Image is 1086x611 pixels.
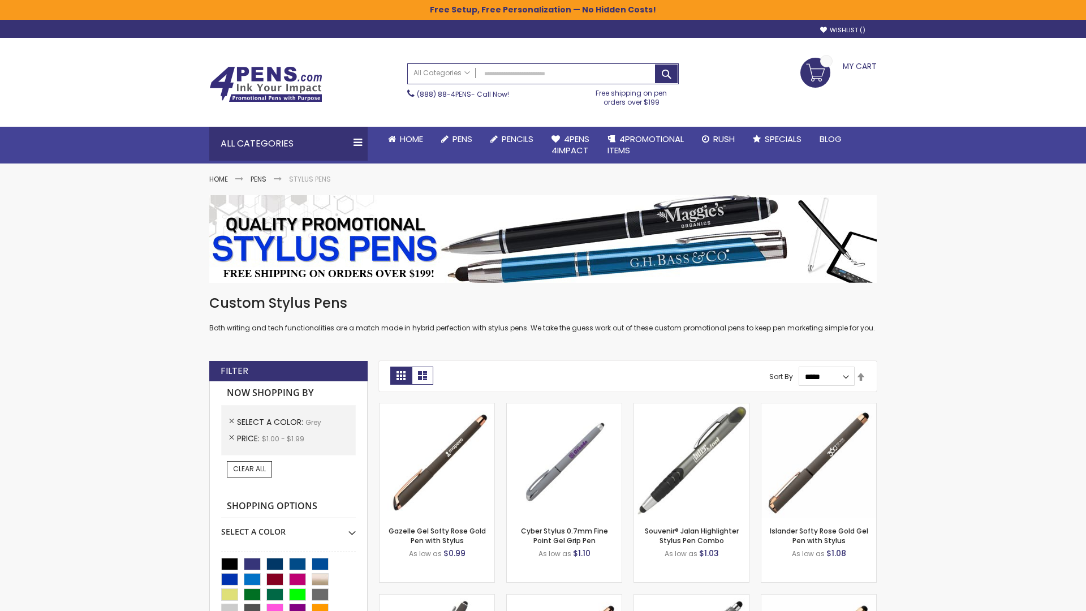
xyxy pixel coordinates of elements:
[237,416,305,428] span: Select A Color
[221,494,356,519] strong: Shopping Options
[792,549,825,558] span: As low as
[820,133,842,145] span: Blog
[769,372,793,381] label: Sort By
[502,133,533,145] span: Pencils
[634,403,749,518] img: Souvenir® Jalan Highlighter Stylus Pen Combo-Grey
[305,418,321,427] span: Grey
[221,518,356,537] div: Select A Color
[538,549,571,558] span: As low as
[389,526,486,545] a: Gazelle Gel Softy Rose Gold Pen with Stylus
[826,548,846,559] span: $1.08
[453,133,472,145] span: Pens
[665,549,697,558] span: As low as
[227,461,272,477] a: Clear All
[542,127,598,163] a: 4Pens4impact
[820,26,865,35] a: Wishlist
[380,594,494,604] a: Custom Soft Touch® Metal Pens with Stylus-Grey
[761,594,876,604] a: Islander Softy Rose Gold Gel Pen with Stylus - ColorJet Imprint-Grey
[645,526,739,545] a: Souvenir® Jalan Highlighter Stylus Pen Combo
[811,127,851,152] a: Blog
[380,403,494,518] img: Gazelle Gel Softy Rose Gold Pen with Stylus-Grey
[400,133,423,145] span: Home
[209,195,877,283] img: Stylus Pens
[413,68,470,78] span: All Categories
[573,548,591,559] span: $1.10
[770,526,868,545] a: Islander Softy Rose Gold Gel Pen with Stylus
[761,403,876,412] a: Islander Softy Rose Gold Gel Pen with Stylus-Grey
[634,403,749,412] a: Souvenir® Jalan Highlighter Stylus Pen Combo-Grey
[289,174,331,184] strong: Stylus Pens
[262,434,304,444] span: $1.00 - $1.99
[432,127,481,152] a: Pens
[209,127,368,161] div: All Categories
[379,127,432,152] a: Home
[390,367,412,385] strong: Grid
[221,365,248,377] strong: Filter
[765,133,801,145] span: Specials
[507,594,622,604] a: Gazelle Gel Softy Rose Gold Pen with Stylus - ColorJet-Grey
[237,433,262,444] span: Price
[507,403,622,412] a: Cyber Stylus 0.7mm Fine Point Gel Grip Pen-Grey
[417,89,471,99] a: (888) 88-4PENS
[443,548,466,559] span: $0.99
[551,133,589,156] span: 4Pens 4impact
[209,66,322,102] img: 4Pens Custom Pens and Promotional Products
[233,464,266,474] span: Clear All
[408,64,476,83] a: All Categories
[409,549,442,558] span: As low as
[713,133,735,145] span: Rush
[221,381,356,405] strong: Now Shopping by
[507,403,622,518] img: Cyber Stylus 0.7mm Fine Point Gel Grip Pen-Grey
[380,403,494,412] a: Gazelle Gel Softy Rose Gold Pen with Stylus-Grey
[209,174,228,184] a: Home
[598,127,693,163] a: 4PROMOTIONALITEMS
[699,548,719,559] span: $1.03
[209,294,877,333] div: Both writing and tech functionalities are a match made in hybrid perfection with stylus pens. We ...
[251,174,266,184] a: Pens
[744,127,811,152] a: Specials
[481,127,542,152] a: Pencils
[584,84,679,107] div: Free shipping on pen orders over $199
[693,127,744,152] a: Rush
[417,89,509,99] span: - Call Now!
[521,526,608,545] a: Cyber Stylus 0.7mm Fine Point Gel Grip Pen
[761,403,876,518] img: Islander Softy Rose Gold Gel Pen with Stylus-Grey
[634,594,749,604] a: Minnelli Softy Pen with Stylus - Laser Engraved-Grey
[209,294,877,312] h1: Custom Stylus Pens
[607,133,684,156] span: 4PROMOTIONAL ITEMS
